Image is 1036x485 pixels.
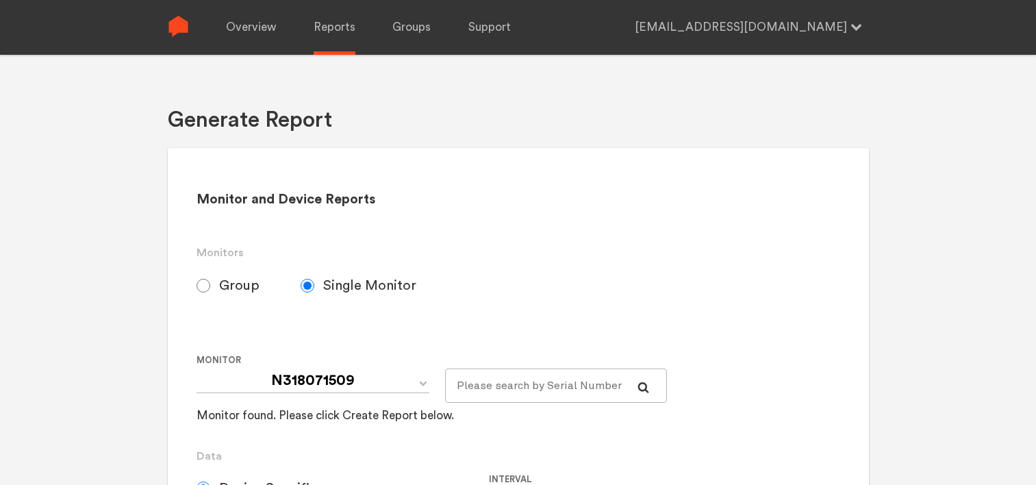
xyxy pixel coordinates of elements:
[197,408,454,424] div: Monitor found. Please click Create Report below.
[301,279,314,293] input: Single Monitor
[197,448,839,464] h3: Data
[197,191,839,208] h2: Monitor and Device Reports
[197,279,210,293] input: Group
[445,369,668,403] input: Please search by Serial Number
[168,106,332,134] h1: Generate Report
[445,352,657,369] label: For large monitor counts
[219,277,260,294] span: Group
[323,277,416,294] span: Single Monitor
[197,352,434,369] label: Monitor
[197,245,839,261] h3: Monitors
[168,16,189,37] img: Sense Logo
